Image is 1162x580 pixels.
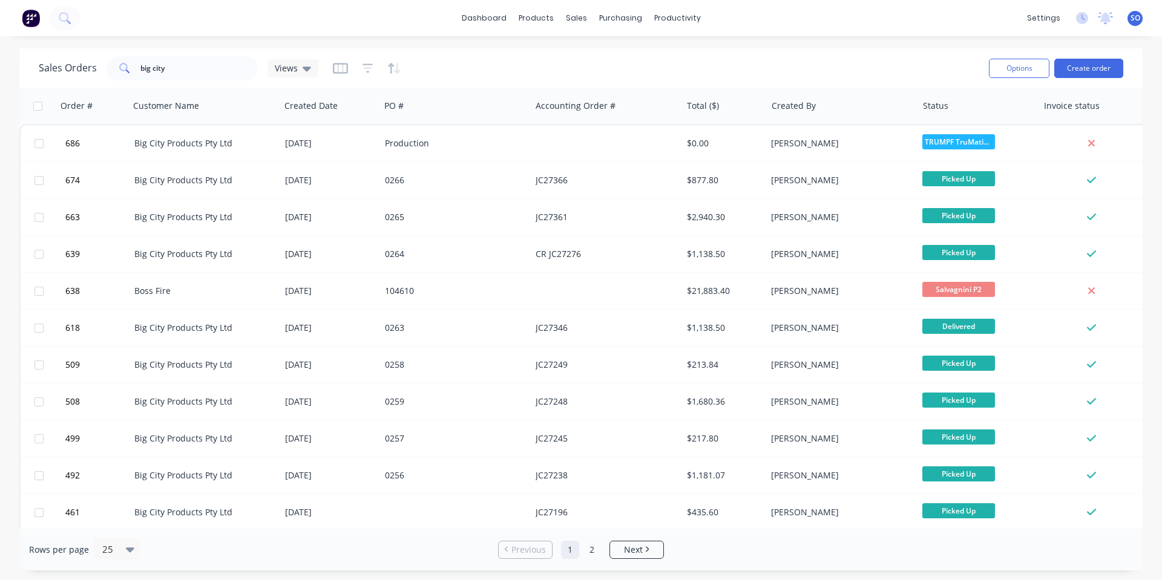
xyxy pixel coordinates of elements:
div: [DATE] [285,174,375,186]
div: 0256 [385,469,519,481]
div: [DATE] [285,432,375,445]
div: purchasing [593,9,648,27]
div: 0265 [385,211,519,223]
div: Total ($) [687,100,719,112]
div: Big City Products Pty Ltd [134,469,269,481]
div: $877.80 [687,174,758,186]
button: 492 [62,457,134,494]
div: 0266 [385,174,519,186]
div: $2,940.30 [687,211,758,223]
div: Big City Products Pty Ltd [134,174,269,186]
div: Created By [772,100,816,112]
div: Big City Products Pty Ltd [134,396,269,408]
div: $435.60 [687,506,758,518]
div: 0259 [385,396,519,408]
div: Created Date [284,100,338,112]
span: Picked Up [922,208,995,223]
a: Page 2 [583,541,601,559]
div: JC27238 [536,469,670,481]
div: [PERSON_NAME] [771,506,905,518]
div: $1,181.07 [687,469,758,481]
div: settings [1021,9,1066,27]
span: Delivered [922,319,995,334]
ul: Pagination [493,541,669,559]
div: [PERSON_NAME] [771,322,905,334]
div: Big City Products Pty Ltd [134,322,269,334]
div: [PERSON_NAME] [771,285,905,297]
div: sales [560,9,593,27]
span: Picked Up [922,171,995,186]
div: $1,138.50 [687,248,758,260]
span: 686 [65,137,80,149]
button: Create order [1054,59,1123,78]
span: Picked Up [922,356,995,371]
span: Views [275,62,298,74]
div: Big City Products Pty Ltd [134,432,269,445]
div: productivity [648,9,707,27]
div: JC27361 [536,211,670,223]
div: $0.00 [687,137,758,149]
div: [PERSON_NAME] [771,248,905,260]
div: [PERSON_NAME] [771,469,905,481]
div: JC27245 [536,432,670,445]
span: Salvagnini P2 [922,282,995,297]
span: SO [1131,13,1140,24]
button: Options [989,59,1049,78]
h1: Sales Orders [39,62,97,74]
div: [PERSON_NAME] [771,359,905,371]
a: Previous page [499,544,552,556]
div: Accounting Order # [536,100,615,112]
div: [PERSON_NAME] [771,137,905,149]
div: [DATE] [285,469,375,481]
div: [DATE] [285,322,375,334]
div: [PERSON_NAME] [771,174,905,186]
div: [DATE] [285,506,375,518]
span: Next [624,544,643,556]
div: CR JC27276 [536,248,670,260]
div: $217.80 [687,432,758,445]
a: dashboard [456,9,513,27]
span: 492 [65,469,80,481]
span: TRUMPF TruMatic... [922,134,995,149]
div: 0258 [385,359,519,371]
span: 499 [65,432,80,445]
a: Next page [610,544,663,556]
span: 508 [65,396,80,408]
div: Big City Products Pty Ltd [134,359,269,371]
div: Invoice status [1044,100,1100,112]
span: Picked Up [922,466,995,481]
div: PO # [384,100,404,112]
div: $21,883.40 [687,285,758,297]
span: Picked Up [922,503,995,518]
div: Big City Products Pty Ltd [134,211,269,223]
button: 674 [62,162,134,198]
div: Production [385,137,519,149]
span: Previous [511,544,546,556]
div: $1,138.50 [687,322,758,334]
span: 509 [65,359,80,371]
div: JC27366 [536,174,670,186]
div: [PERSON_NAME] [771,396,905,408]
span: Picked Up [922,429,995,445]
button: 461 [62,494,134,530]
div: Big City Products Pty Ltd [134,248,269,260]
span: 618 [65,322,80,334]
div: Big City Products Pty Ltd [134,506,269,518]
button: 499 [62,420,134,457]
span: Picked Up [922,393,995,408]
a: Page 1 is your current page [561,541,579,559]
div: [DATE] [285,248,375,260]
div: Status [923,100,948,112]
div: [DATE] [285,285,375,297]
div: [DATE] [285,137,375,149]
button: 638 [62,273,134,309]
div: products [513,9,560,27]
div: [PERSON_NAME] [771,432,905,445]
div: [DATE] [285,211,375,223]
span: 638 [65,285,80,297]
div: 0263 [385,322,519,334]
button: 639 [62,236,134,272]
div: $213.84 [687,359,758,371]
div: 104610 [385,285,519,297]
div: Customer Name [133,100,199,112]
